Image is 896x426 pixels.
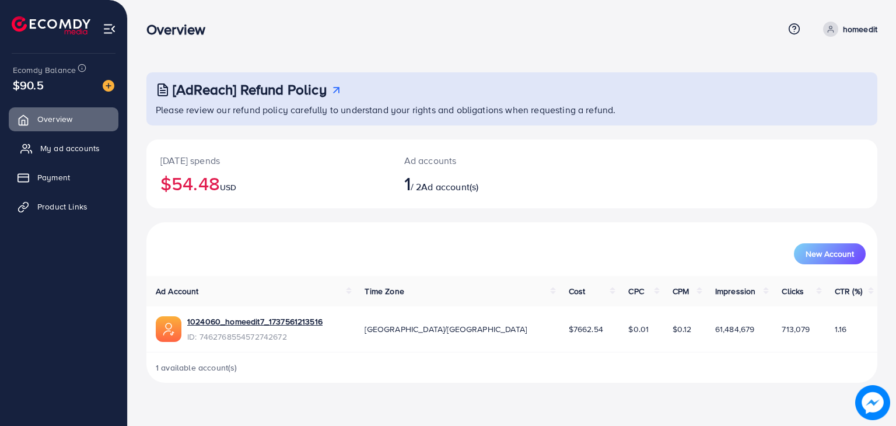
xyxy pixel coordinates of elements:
[103,80,114,92] img: image
[569,285,586,297] span: Cost
[12,16,90,34] img: logo
[37,172,70,183] span: Payment
[9,195,118,218] a: Product Links
[173,81,327,98] h3: [AdReach] Refund Policy
[628,323,649,335] span: $0.01
[404,172,559,194] h2: / 2
[156,316,181,342] img: ic-ads-acc.e4c84228.svg
[404,153,559,167] p: Ad accounts
[404,170,411,197] span: 1
[13,64,76,76] span: Ecomdy Balance
[673,323,692,335] span: $0.12
[156,103,870,117] p: Please review our refund policy carefully to understand your rights and obligations when requesti...
[421,180,478,193] span: Ad account(s)
[187,316,323,327] a: 1024060_homeedit7_1737561213516
[9,166,118,189] a: Payment
[220,181,236,193] span: USD
[715,323,755,335] span: 61,484,679
[855,385,890,420] img: image
[103,22,116,36] img: menu
[160,172,376,194] h2: $54.48
[806,250,854,258] span: New Account
[782,323,810,335] span: 713,079
[9,137,118,160] a: My ad accounts
[628,285,643,297] span: CPC
[146,21,215,38] h3: Overview
[160,153,376,167] p: [DATE] spends
[365,323,527,335] span: [GEOGRAPHIC_DATA]/[GEOGRAPHIC_DATA]
[40,142,100,154] span: My ad accounts
[37,201,87,212] span: Product Links
[156,285,199,297] span: Ad Account
[835,323,847,335] span: 1.16
[10,71,45,99] span: $90.5
[365,285,404,297] span: Time Zone
[782,285,804,297] span: Clicks
[9,107,118,131] a: Overview
[37,113,72,125] span: Overview
[673,285,689,297] span: CPM
[187,331,323,343] span: ID: 7462768554572742672
[715,285,756,297] span: Impression
[156,362,237,373] span: 1 available account(s)
[835,285,862,297] span: CTR (%)
[843,22,877,36] p: homeedit
[794,243,866,264] button: New Account
[569,323,603,335] span: $7662.54
[818,22,877,37] a: homeedit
